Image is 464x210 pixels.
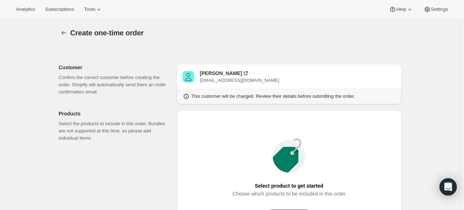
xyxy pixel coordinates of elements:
[84,6,95,12] span: Tools
[431,6,448,12] span: Settings
[12,4,39,14] button: Analytics
[70,29,144,37] span: Create one-time order
[59,110,171,117] p: Products
[59,74,171,96] p: Confirm the correct customer before creating the order. Shopify will automatically send them an o...
[80,4,107,14] button: Tools
[200,78,279,83] span: [EMAIL_ADDRESS][DOMAIN_NAME]
[419,4,452,14] button: Settings
[439,178,457,196] div: Open Intercom Messenger
[183,71,194,83] span: Cathy Berg
[191,93,355,100] p: This customer will be charged. Review their details before submitting the order.
[59,64,171,71] p: Customer
[41,4,78,14] button: Subscriptions
[200,70,242,77] div: [PERSON_NAME]
[45,6,74,12] span: Subscriptions
[255,181,323,191] span: Select product to get started
[59,120,171,142] p: Select the products to include in this order. Bundles are not supported at this time, so please a...
[16,6,35,12] span: Analytics
[385,4,417,14] button: Help
[232,189,346,199] span: Choose which products to be included in this order
[396,6,406,12] span: Help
